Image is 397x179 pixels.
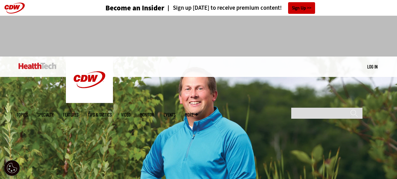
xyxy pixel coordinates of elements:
span: Topics [17,112,28,117]
img: Home [66,57,113,103]
a: Sign up [DATE] to receive premium content! [164,5,282,11]
a: Events [164,112,175,117]
a: Tips & Tactics [88,112,112,117]
a: Sign Up [288,2,315,14]
a: MonITor [140,112,154,117]
span: Specialty [37,112,54,117]
a: Log in [367,64,378,69]
a: CDW [66,98,113,105]
img: Home [19,63,56,69]
button: Open Preferences [4,160,20,176]
a: Video [121,112,131,117]
h3: Become an Insider [105,4,164,12]
div: User menu [367,63,378,70]
span: More [185,112,198,117]
a: Become an Insider [82,4,164,12]
iframe: advertisement [84,22,313,50]
a: Features [63,112,78,117]
div: Cookie Settings [4,160,20,176]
